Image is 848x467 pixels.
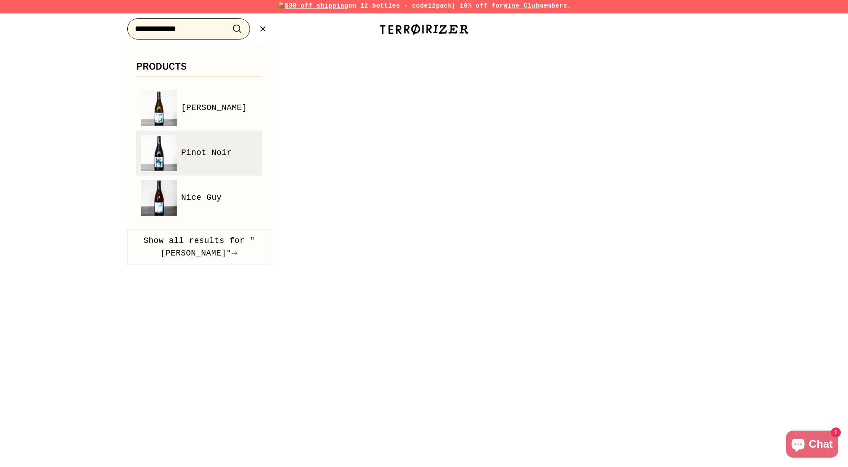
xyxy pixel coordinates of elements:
[136,62,262,77] h3: Products
[141,180,258,216] a: Nice Guy Nice Guy
[285,2,348,9] span: $30 off shipping
[127,229,271,265] button: Show all results for "[PERSON_NAME]"
[783,431,841,460] inbox-online-store-chat: Shopify online store chat
[141,135,177,171] img: Pinot Noir
[105,1,743,11] p: 📦 on 12 bottles - code | 10% off for members.
[141,135,258,171] a: Pinot Noir Pinot Noir
[504,2,540,9] a: Wine Club
[141,90,177,126] img: Weiss
[141,90,258,126] a: Weiss [PERSON_NAME]
[181,191,222,204] span: Nice Guy
[428,2,452,9] strong: 12pack
[141,180,177,216] img: Nice Guy
[181,146,232,159] span: Pinot Noir
[181,101,247,115] span: [PERSON_NAME]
